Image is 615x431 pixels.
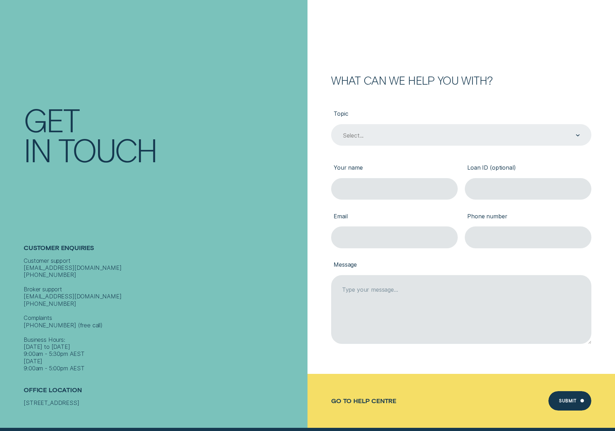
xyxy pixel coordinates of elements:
[548,391,591,411] button: Submit
[465,207,591,226] label: Phone number
[331,255,591,275] label: Message
[331,75,591,86] h2: What can we help you with?
[331,158,458,178] label: Your name
[24,105,304,165] h1: Get In Touch
[331,104,591,124] label: Topic
[331,207,458,226] label: Email
[24,135,51,165] div: In
[24,386,304,399] h2: Office Location
[24,399,304,406] div: [STREET_ADDRESS]
[24,244,304,257] h2: Customer Enquiries
[24,257,304,372] div: Customer support [EMAIL_ADDRESS][DOMAIN_NAME] [PHONE_NUMBER] Broker support [EMAIL_ADDRESS][DOMAI...
[331,397,396,405] a: Go to Help Centre
[58,135,157,165] div: Touch
[465,158,591,178] label: Loan ID (optional)
[24,105,79,135] div: Get
[343,132,364,139] div: Select...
